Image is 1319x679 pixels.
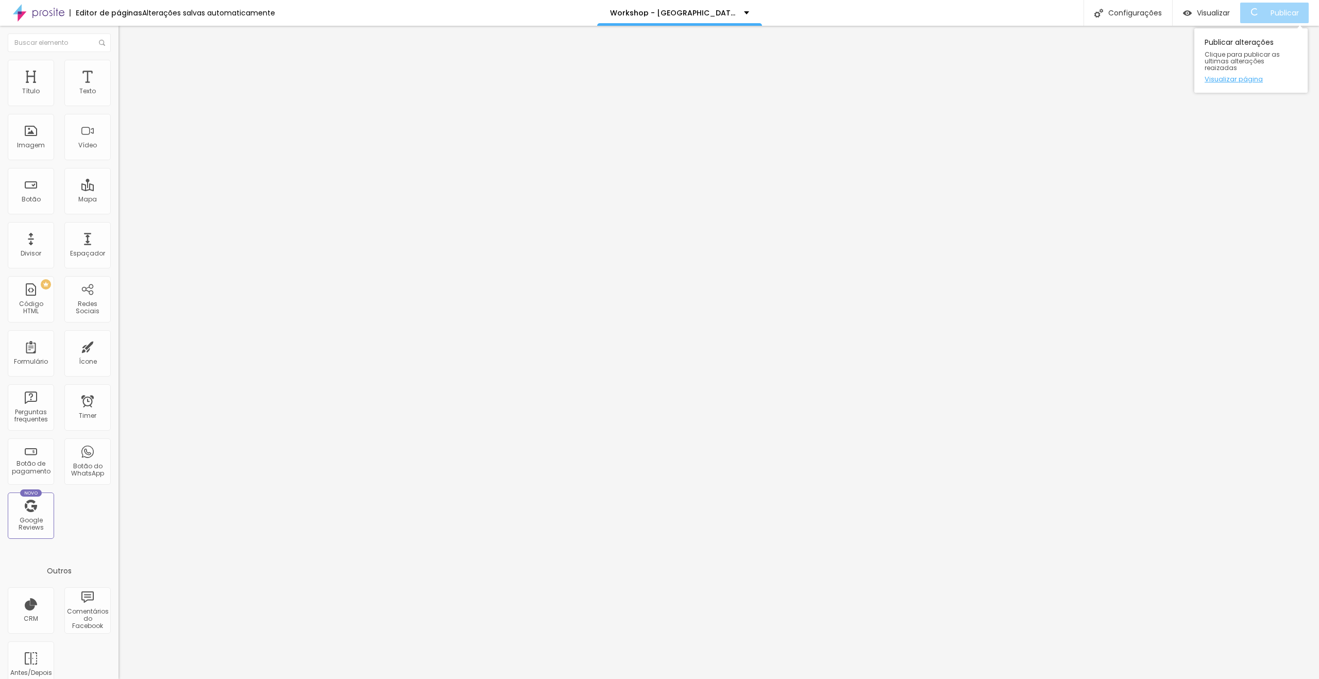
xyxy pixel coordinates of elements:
span: Publicar [1271,9,1299,17]
div: Título [22,88,40,95]
div: Perguntas frequentes [10,409,51,423]
div: Google Reviews [10,517,51,532]
img: Icone [1094,9,1103,18]
div: Espaçador [70,250,105,257]
div: Botão [22,196,41,203]
div: Botão do WhatsApp [67,463,108,478]
div: Ícone [79,358,97,365]
div: Alterações salvas automaticamente [142,9,275,16]
div: Comentários do Facebook [67,608,108,630]
div: Botão de pagamento [10,460,51,475]
img: Icone [99,40,105,46]
button: Publicar [1240,3,1309,23]
div: Formulário [14,358,48,365]
div: Publicar alterações [1194,28,1308,93]
button: Visualizar [1173,3,1240,23]
div: Código HTML [10,300,51,315]
div: CRM [24,615,38,622]
img: view-1.svg [1183,9,1192,18]
div: Editor de páginas [70,9,142,16]
div: Vídeo [78,142,97,149]
div: Timer [79,412,96,419]
span: Visualizar [1197,9,1230,17]
a: Visualizar página [1205,76,1297,82]
div: Novo [20,489,42,497]
div: Imagem [17,142,45,149]
div: Divisor [21,250,41,257]
div: Mapa [78,196,97,203]
span: Clique para publicar as ultimas alterações reaizadas [1205,51,1297,72]
p: Workshop - [GEOGRAPHIC_DATA] - Sucesso [610,9,736,16]
div: Antes/Depois [10,669,51,676]
div: Texto [79,88,96,95]
input: Buscar elemento [8,33,111,52]
div: Redes Sociais [67,300,108,315]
